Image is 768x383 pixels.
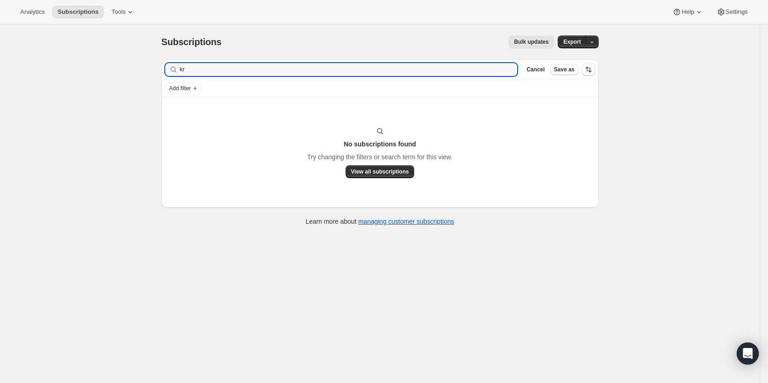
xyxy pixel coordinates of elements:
[563,38,581,46] span: Export
[508,35,554,48] button: Bulk updates
[169,85,191,92] span: Add filter
[180,63,518,76] input: Filter subscribers
[307,152,452,162] p: Try changing the filters or search term for this view.
[306,217,454,226] p: Learn more about
[737,342,759,365] div: Open Intercom Messenger
[58,8,98,16] span: Subscriptions
[554,66,575,73] span: Save as
[526,66,544,73] span: Cancel
[162,37,222,47] span: Subscriptions
[346,165,415,178] button: View all subscriptions
[15,6,50,18] button: Analytics
[111,8,126,16] span: Tools
[523,64,548,75] button: Cancel
[514,38,549,46] span: Bulk updates
[20,8,45,16] span: Analytics
[106,6,140,18] button: Tools
[681,8,694,16] span: Help
[558,35,586,48] button: Export
[351,168,409,175] span: View all subscriptions
[165,83,202,94] button: Add filter
[344,139,416,149] h3: No subscriptions found
[726,8,748,16] span: Settings
[52,6,104,18] button: Subscriptions
[358,218,454,225] a: managing customer subscriptions
[582,63,595,76] button: Sort the results
[667,6,709,18] button: Help
[550,64,578,75] button: Save as
[711,6,753,18] button: Settings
